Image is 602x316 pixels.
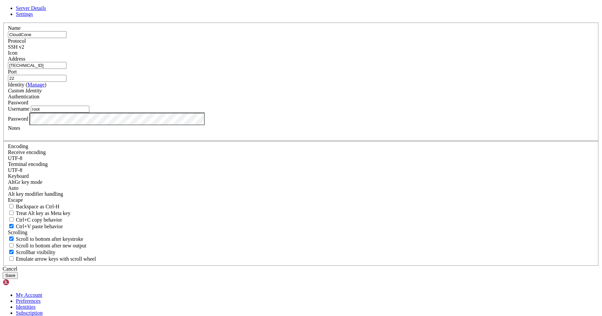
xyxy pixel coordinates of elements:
[8,50,17,56] label: Icon
[8,197,594,203] div: Escape
[8,243,86,248] label: Scroll to bottom after new output.
[8,179,42,185] label: Set the expected encoding for data received from the host. If the encodings do not match, visual ...
[9,243,14,247] input: Scroll to bottom after new output
[9,204,14,208] input: Backspace as Ctrl-H
[27,82,45,87] a: Manage
[8,155,594,161] div: UTF-8
[3,272,18,279] button: Save
[26,82,46,87] span: ( )
[3,266,599,272] div: Cancel
[16,249,56,255] span: Scrollbar visibility
[16,204,60,209] span: Backspace as Ctrl-H
[8,155,22,161] span: UTF-8
[8,224,63,229] label: Ctrl+V pastes if true, sends ^V to host if false. Ctrl+Shift+V sends ^V to host if true, pastes i...
[3,279,41,286] img: Shellngn
[8,167,594,173] div: UTF-8
[8,185,594,191] div: Auto
[9,217,14,222] input: Ctrl+C copy behavior
[8,236,83,242] label: Whether to scroll to the bottom on any keystroke.
[8,161,48,167] label: The default terminal encoding. ISO-2022 enables character map translations (like graphics maps). ...
[8,249,56,255] label: The vertical scrollbar mode.
[9,224,14,228] input: Ctrl+V paste behavior
[8,25,21,31] label: Name
[8,167,22,173] span: UTF-8
[16,256,96,262] span: Emulate arrow keys with scroll wheel
[8,106,29,112] label: Username
[16,292,42,298] a: My Account
[8,210,70,216] label: Whether the Alt key acts as a Meta key or as a distinct Alt key.
[16,210,70,216] span: Treat Alt key as Meta key
[16,5,46,11] a: Server Details
[8,217,62,223] label: Ctrl-C copies if true, send ^C to host if false. Ctrl-Shift-C sends ^C to host if true, copies if...
[9,250,14,254] input: Scrollbar visibility
[16,304,36,310] a: Identities
[16,224,63,229] span: Ctrl+V paste behavior
[16,310,43,316] a: Subscription
[8,88,42,93] i: Custom Identity
[9,237,14,241] input: Scroll to bottom after keystroke
[8,100,28,105] span: Password
[8,69,17,75] label: Port
[16,217,62,223] span: Ctrl+C copy behavior
[8,191,63,197] label: Controls how the Alt key is handled. Escape: Send an ESC prefix. 8-Bit: Add 128 to the typed char...
[8,125,20,131] label: Notes
[16,11,33,17] a: Settings
[16,243,86,248] span: Scroll to bottom after new output
[8,82,46,87] label: Identity
[8,173,29,179] label: Keyboard
[16,298,41,304] a: Preferences
[9,256,14,261] input: Emulate arrow keys with scroll wheel
[8,44,24,50] span: SSH v2
[16,236,83,242] span: Scroll to bottom after keystroke
[8,116,28,121] label: Password
[8,88,594,94] div: Custom Identity
[8,185,19,191] span: Auto
[8,75,66,82] input: Port Number
[8,230,27,235] label: Scrolling
[8,256,96,262] label: When using the alternative screen buffer, and DECCKM (Application Cursor Keys) is active, mouse w...
[8,31,66,38] input: Server Name
[9,211,14,215] input: Treat Alt key as Meta key
[8,149,46,155] label: Set the expected encoding for data received from the host. If the encodings do not match, visual ...
[8,204,60,209] label: If true, the backspace should send BS ('\x08', aka ^H). Otherwise the backspace key should send '...
[31,106,89,113] input: Login Username
[8,94,39,99] label: Authentication
[8,143,28,149] label: Encoding
[8,38,26,44] label: Protocol
[8,100,594,106] div: Password
[8,44,594,50] div: SSH v2
[8,62,66,69] input: Host Name or IP
[8,197,23,203] span: Escape
[8,56,25,62] label: Address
